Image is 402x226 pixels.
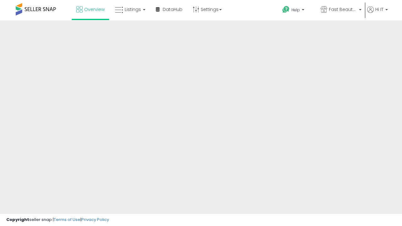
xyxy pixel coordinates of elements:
[329,6,357,13] span: Fast Beauty ([GEOGRAPHIC_DATA])
[84,6,105,13] span: Overview
[6,217,29,223] strong: Copyright
[375,6,383,13] span: Hi IT
[277,1,315,20] a: Help
[125,6,141,13] span: Listings
[282,6,290,13] i: Get Help
[163,6,182,13] span: DataHub
[6,217,109,223] div: seller snap | |
[291,7,300,13] span: Help
[81,217,109,223] a: Privacy Policy
[367,6,388,20] a: Hi IT
[54,217,80,223] a: Terms of Use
